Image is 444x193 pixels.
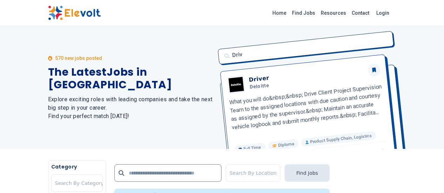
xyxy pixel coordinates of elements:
h5: Category [51,163,103,170]
button: Find Jobs [285,164,330,182]
img: Elevolt [48,6,101,20]
p: 570 new jobs posted [55,55,102,62]
h2: Explore exciting roles with leading companies and take the next big step in your career. Find you... [48,95,214,120]
a: Login [372,6,393,20]
a: Find Jobs [289,7,318,19]
a: Resources [318,7,349,19]
a: Contact [349,7,372,19]
a: Home [270,7,289,19]
h1: The Latest Jobs in [GEOGRAPHIC_DATA] [48,66,214,91]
